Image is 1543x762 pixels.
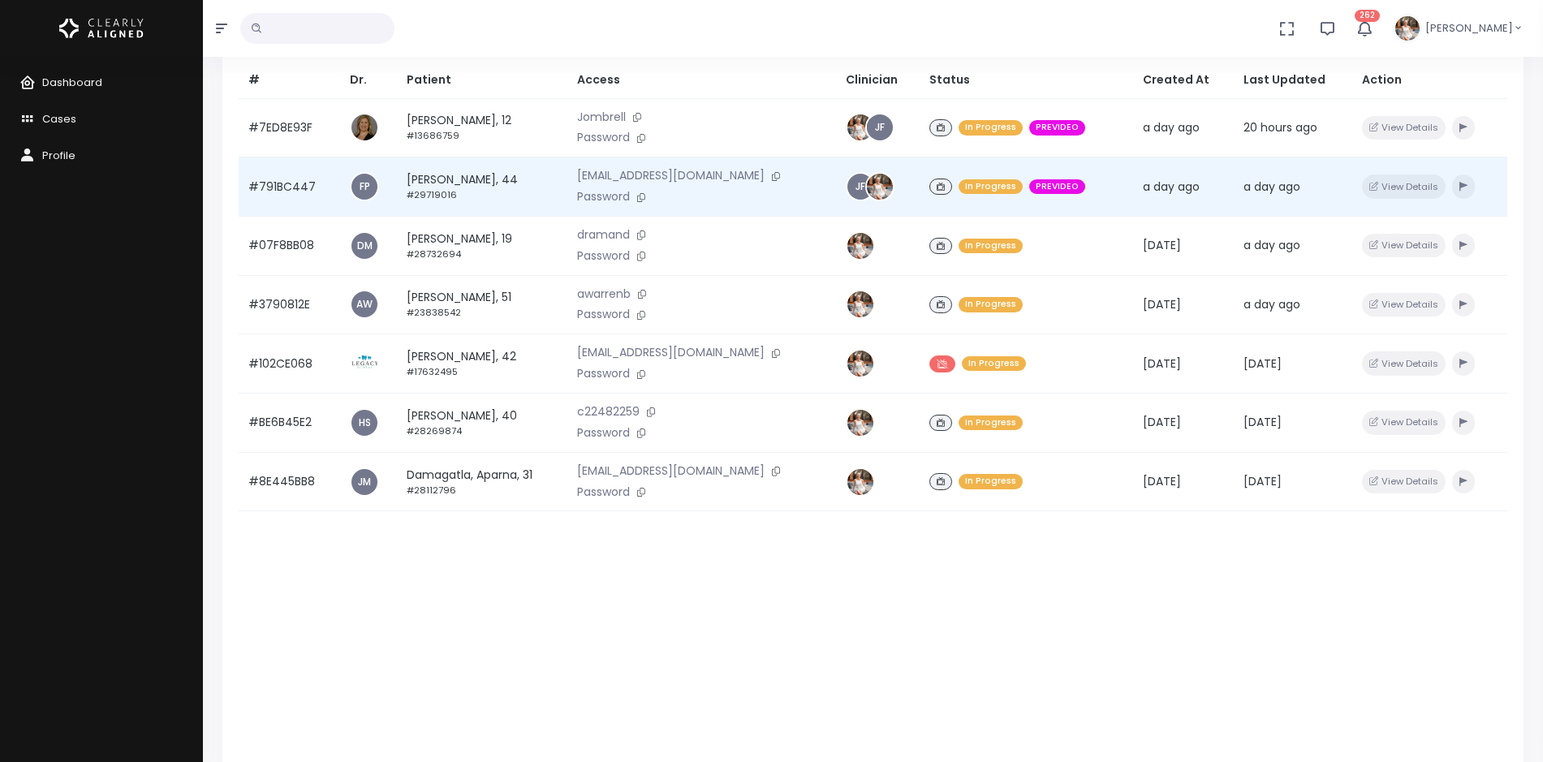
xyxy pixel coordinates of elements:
[867,114,893,140] a: JF
[407,484,456,497] small: #28112796
[1362,351,1446,375] button: View Details
[1355,10,1380,22] span: 262
[1143,355,1181,372] span: [DATE]
[1243,237,1300,253] span: a day ago
[577,463,826,480] p: [EMAIL_ADDRESS][DOMAIN_NAME]
[1362,234,1446,257] button: View Details
[959,120,1023,136] span: In Progress
[239,452,340,511] td: #8E445BB8
[1243,414,1282,430] span: [DATE]
[577,167,826,185] p: [EMAIL_ADDRESS][DOMAIN_NAME]
[59,11,144,45] img: Logo Horizontal
[1362,411,1446,434] button: View Details
[1362,293,1446,316] button: View Details
[1243,473,1282,489] span: [DATE]
[397,98,567,157] td: [PERSON_NAME], 12
[1243,296,1300,312] span: a day ago
[577,286,826,304] p: awarrenb
[239,62,340,99] th: #
[1133,62,1234,99] th: Created At
[577,188,826,206] p: Password
[397,334,567,394] td: [PERSON_NAME], 42
[1029,120,1085,136] span: PREVIDEO
[1143,414,1181,430] span: [DATE]
[397,275,567,334] td: [PERSON_NAME], 51
[959,415,1023,431] span: In Progress
[397,216,567,275] td: [PERSON_NAME], 19
[577,403,826,421] p: c22482259
[239,334,340,394] td: #102CE068
[1143,237,1181,253] span: [DATE]
[920,62,1133,99] th: Status
[577,129,826,147] p: Password
[1393,14,1422,43] img: Header Avatar
[1362,116,1446,140] button: View Details
[1352,62,1507,99] th: Action
[340,62,397,99] th: Dr.
[1143,296,1181,312] span: [DATE]
[836,62,920,99] th: Clinician
[239,275,340,334] td: #3790812E
[1243,179,1300,195] span: a day ago
[397,62,567,99] th: Patient
[577,226,826,244] p: dramand
[1029,179,1085,195] span: PREVIDEO
[239,394,340,453] td: #BE6B45E2
[1234,62,1352,99] th: Last Updated
[407,306,461,319] small: #23838542
[407,365,458,378] small: #17632495
[959,474,1023,489] span: In Progress
[567,62,836,99] th: Access
[1243,355,1282,372] span: [DATE]
[42,75,102,90] span: Dashboard
[1362,470,1446,493] button: View Details
[577,344,826,362] p: [EMAIL_ADDRESS][DOMAIN_NAME]
[962,356,1026,372] span: In Progress
[239,157,340,217] td: #791BC447
[847,174,873,200] a: JF
[407,129,459,142] small: #13686759
[1143,473,1181,489] span: [DATE]
[351,233,377,259] a: DM
[1425,20,1513,37] span: [PERSON_NAME]
[959,297,1023,312] span: In Progress
[397,157,567,217] td: [PERSON_NAME], 44
[351,410,377,436] a: HS
[407,188,457,201] small: #29719016
[351,291,377,317] a: AW
[397,394,567,453] td: [PERSON_NAME], 40
[1143,179,1200,195] span: a day ago
[407,248,461,260] small: #28732694
[239,216,340,275] td: #07F8BB08
[577,306,826,324] p: Password
[1362,174,1446,198] button: View Details
[577,248,826,265] p: Password
[577,424,826,442] p: Password
[42,111,76,127] span: Cases
[351,174,377,200] a: FP
[1243,119,1317,136] span: 20 hours ago
[351,469,377,495] a: JM
[577,109,826,127] p: Jombrell
[577,365,826,383] p: Password
[1143,119,1200,136] span: a day ago
[577,484,826,502] p: Password
[42,148,75,163] span: Profile
[397,452,567,511] td: Damagatla, Aparna, 31
[239,98,340,157] td: #7ED8E93F
[959,239,1023,254] span: In Progress
[407,424,462,437] small: #28269874
[959,179,1023,195] span: In Progress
